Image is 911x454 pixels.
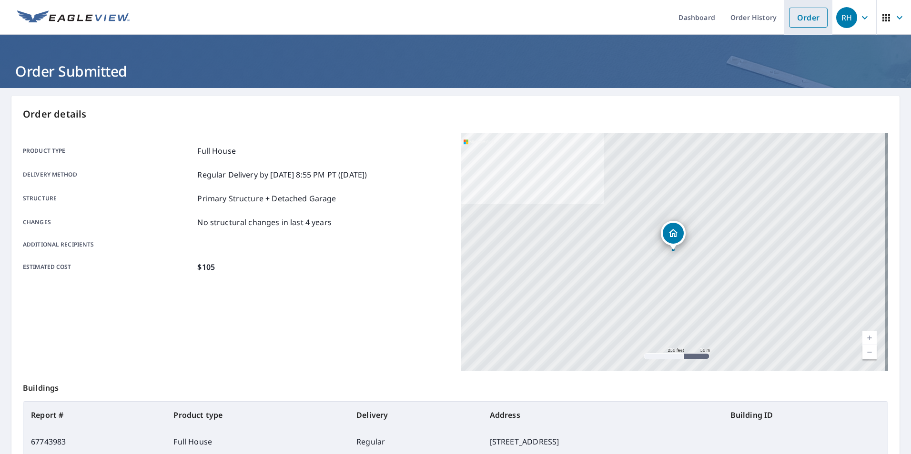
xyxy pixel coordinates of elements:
th: Building ID [723,402,888,428]
a: Order [789,8,828,28]
p: Structure [23,193,193,204]
a: Current Level 17, Zoom Out [862,345,877,359]
p: Additional recipients [23,240,193,249]
a: Current Level 17, Zoom In [862,331,877,345]
p: Buildings [23,371,888,401]
p: No structural changes in last 4 years [197,217,332,228]
th: Address [482,402,723,428]
p: Product type [23,145,193,157]
div: RH [836,7,857,28]
div: Dropped pin, building 1, Residential property, 4023 25th Rd N Arlington, VA 22207 [661,221,686,250]
th: Delivery [349,402,482,428]
p: Delivery method [23,169,193,180]
p: Full House [197,145,236,157]
h1: Order Submitted [11,61,900,81]
p: Order details [23,107,888,121]
p: Regular Delivery by [DATE] 8:55 PM PT ([DATE]) [197,169,367,180]
p: Changes [23,217,193,228]
th: Report # [23,402,166,428]
p: Primary Structure + Detached Garage [197,193,336,204]
img: EV Logo [17,10,130,25]
p: $105 [197,261,215,273]
th: Product type [166,402,349,428]
p: Estimated cost [23,261,193,273]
